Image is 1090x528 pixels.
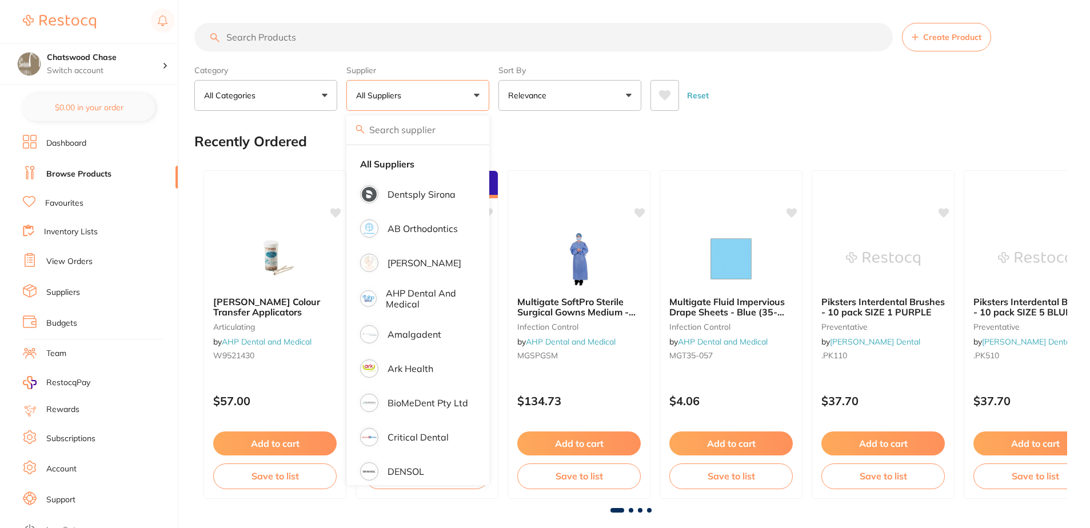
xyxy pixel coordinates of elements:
button: Save to list [821,463,945,489]
a: AHP Dental and Medical [678,337,768,347]
button: Reset [684,80,712,111]
strong: All Suppliers [360,159,414,169]
button: All Suppliers [346,80,489,111]
input: Search supplier [346,115,489,144]
b: Dr Thompson's Colour Transfer Applicators [213,297,337,318]
h4: Chatswood Chase [47,52,162,63]
img: AB Orthodontics [362,221,377,236]
input: Search Products [194,23,893,51]
img: Dentsply Sirona [362,187,377,202]
a: Team [46,348,66,359]
small: MGSPGSM [517,351,641,360]
a: RestocqPay [23,376,90,389]
a: Restocq Logo [23,9,96,35]
p: Amalgadent [388,329,441,339]
p: All Suppliers [356,90,406,101]
small: W9521430 [213,351,337,360]
p: Switch account [47,65,162,77]
button: Create Product [902,23,991,51]
p: DENSOL [388,466,424,477]
button: All Categories [194,80,337,111]
a: Account [46,463,77,475]
small: infection control [517,322,641,331]
label: Sort By [498,65,641,75]
span: by [973,337,1072,347]
p: [PERSON_NAME] [388,258,461,268]
img: DENSOL [362,464,377,479]
h2: Recently Ordered [194,134,307,150]
span: by [517,337,616,347]
img: Piksters Interdental Brushes - 10 pack SIZE 1 PURPLE [846,230,920,287]
a: View Orders [46,256,93,267]
p: $4.06 [669,394,793,407]
img: Adam Dental [362,255,377,270]
a: [PERSON_NAME] Dental [830,337,920,347]
span: by [213,337,312,347]
button: Add to cart [669,431,793,455]
img: Critical Dental [362,430,377,445]
p: Relevance [508,90,551,101]
p: $37.70 [821,394,945,407]
button: Relevance [498,80,641,111]
img: Chatswood Chase [18,53,41,75]
a: Favourites [45,198,83,209]
small: .PK110 [821,351,945,360]
a: Suppliers [46,287,80,298]
button: Add to cart [517,431,641,455]
small: MGT35-057 [669,351,793,360]
img: Dr Thompson's Colour Transfer Applicators [238,230,312,287]
button: Add to cart [821,431,945,455]
img: Ark Health [362,361,377,376]
a: Browse Products [46,169,111,180]
small: articulating [213,322,337,331]
a: Inventory Lists [44,226,98,238]
a: Rewards [46,404,79,415]
button: Save to list [213,463,337,489]
img: Multigate SoftPro Sterile Surgical Gowns Medium - Carton of 20 [542,230,616,287]
p: $57.00 [213,394,337,407]
a: [PERSON_NAME] Dental [982,337,1072,347]
a: AHP Dental and Medical [222,337,312,347]
p: Critical Dental [388,432,449,442]
a: Support [46,494,75,506]
a: AHP Dental and Medical [526,337,616,347]
img: Restocq Logo [23,15,96,29]
small: infection control [669,322,793,331]
p: All Categories [204,90,260,101]
b: Multigate Fluid Impervious Drape Sheets - Blue (35-057) - 100cm x 100cm - Sold individually [669,297,793,318]
button: $0.00 in your order [23,94,155,121]
label: Category [194,65,337,75]
span: by [669,337,768,347]
a: Dashboard [46,138,86,149]
p: $134.73 [517,394,641,407]
label: Supplier [346,65,489,75]
img: Amalgadent [362,327,377,342]
span: RestocqPay [46,377,90,389]
span: by [821,337,920,347]
p: AHP Dental and Medical [386,288,469,309]
b: Piksters Interdental Brushes - 10 pack SIZE 1 PURPLE [821,297,945,318]
b: Multigate SoftPro Sterile Surgical Gowns Medium - Carton of 20 [517,297,641,318]
li: Clear selection [351,152,485,176]
button: Add to cart [213,431,337,455]
a: Subscriptions [46,433,95,445]
img: Piksters Interdental Brushes - 10 pack SIZE 5 BLUE [998,230,1072,287]
p: Ark Health [388,363,433,374]
small: preventative [821,322,945,331]
p: Dentsply Sirona [388,189,456,199]
img: BioMeDent Pty Ltd [362,395,377,410]
span: Create Product [923,33,981,42]
img: RestocqPay [23,376,37,389]
button: Save to list [669,463,793,489]
button: Save to list [517,463,641,489]
p: BioMeDent Pty Ltd [388,398,468,408]
p: AB Orthodontics [388,223,458,234]
img: AHP Dental and Medical [362,292,375,305]
img: Multigate Fluid Impervious Drape Sheets - Blue (35-057) - 100cm x 100cm - Sold individually [694,230,768,287]
a: Budgets [46,318,77,329]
